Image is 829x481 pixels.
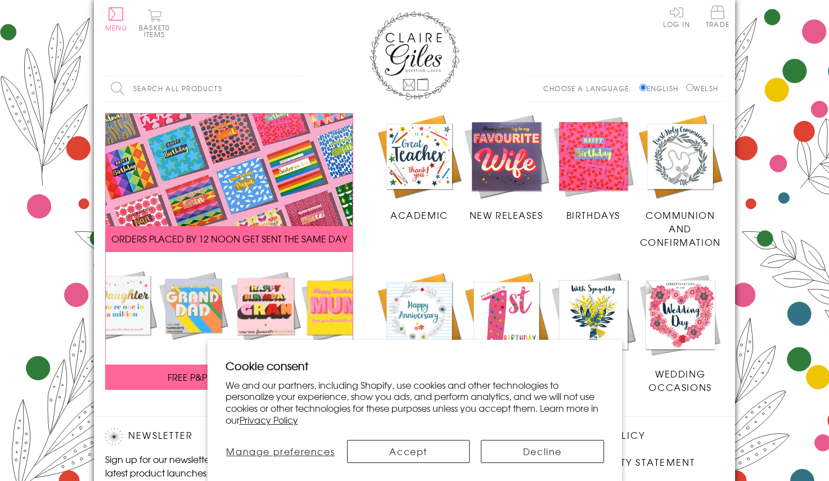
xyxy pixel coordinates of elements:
[139,9,170,38] button: Basket0 items
[347,440,470,463] button: Accept
[226,358,604,374] h2: Cookie consent
[550,271,637,380] a: Sympathy
[566,208,620,222] span: Birthdays
[111,232,347,245] span: ORDERS PLACED BY 12 NOON GET SENT THE SAME DAY
[470,208,543,222] span: New Releases
[390,208,448,222] span: Academic
[226,444,335,458] span: Manage preferences
[637,113,724,249] a: Communion and Confirmation
[144,23,170,39] span: 0 items
[637,271,724,394] a: Wedding Occasions
[105,428,296,445] h2: Newsletter
[105,7,127,31] button: Menu
[556,455,696,470] a: Accessibility Statement
[291,76,302,101] input: Search
[639,83,684,93] label: English
[105,76,302,101] input: Search all products
[481,440,603,463] button: Decline
[550,113,637,222] a: Birthdays
[463,271,550,380] a: Age Cards
[706,6,729,28] span: Trade
[226,379,604,426] p: We and our partners, including Shopify, use cookies and other technologies to personalize your ex...
[686,84,693,91] input: Welsh
[639,84,647,91] input: English
[105,23,127,33] span: Menu
[370,11,459,100] img: Claire Giles Greetings Cards
[640,208,721,249] span: Communion and Confirmation
[240,413,298,426] a: Privacy Policy
[686,83,718,93] label: Welsh
[706,6,729,30] a: Trade
[648,367,711,394] span: Wedding Occasions
[543,83,637,93] p: Choose a language:
[376,113,463,222] a: Academic
[663,6,690,28] a: Log In
[463,113,550,222] a: New Releases
[168,370,291,384] span: FREE P&P ON ALL UK ORDERS
[376,271,463,380] a: Anniversary
[226,440,336,463] button: Manage preferences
